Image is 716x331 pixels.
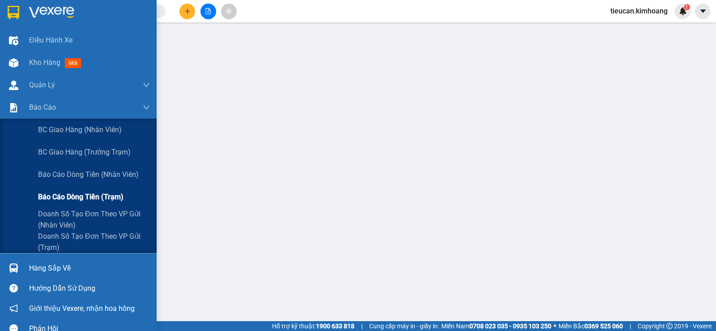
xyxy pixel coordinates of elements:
span: Miền Nam [441,321,551,331]
img: warehouse-icon [9,263,18,273]
span: down [143,104,150,111]
strong: 0708 023 035 - 0935 103 250 [469,322,551,330]
div: Hướng dẫn sử dụng [29,282,150,295]
span: file-add [205,8,211,14]
span: ⚪️ [554,324,556,328]
button: file-add [200,4,216,19]
span: Doanh số tạo đơn theo VP gửi (trạm) [38,231,150,253]
span: aim [226,8,232,14]
span: caret-down [699,7,707,15]
span: Báo cáo dòng tiền (nhân viên) [38,169,139,180]
span: Doanh số tạo đơn theo VP gửi (nhân viên) [38,208,150,231]
span: Kho hàng [29,58,60,67]
span: BC giao hàng (trưởng trạm) [38,146,131,158]
span: question-circle [9,284,18,292]
strong: 0369 525 060 [584,322,623,330]
span: Điều hành xe [29,34,72,46]
span: Quản Lý [29,79,55,90]
button: aim [221,4,237,19]
img: icon-new-feature [679,7,687,15]
img: warehouse-icon [9,36,18,45]
span: Cung cấp máy in - giấy in: [369,321,439,331]
span: mới [65,58,81,68]
button: plus [179,4,195,19]
img: logo-vxr [8,6,19,19]
span: down [143,82,150,89]
span: Báo cáo [29,102,56,113]
span: BC giao hàng (nhân viên) [38,124,122,135]
span: 1 [685,4,688,10]
button: caret-down [695,4,711,19]
img: solution-icon [9,103,18,112]
span: Báo cáo dòng tiền (trạm) [38,191,124,202]
span: | [630,321,631,331]
span: Hỗ trợ kỹ thuật: [272,321,354,331]
img: warehouse-icon [9,81,18,90]
sup: 1 [684,4,690,10]
span: plus [184,8,191,14]
span: tieucan.kimhoang [603,5,675,17]
span: Giới thiệu Vexere, nhận hoa hồng [29,303,135,314]
span: | [361,321,362,331]
span: notification [9,304,18,313]
strong: 1900 633 818 [316,322,354,330]
span: copyright [666,323,673,329]
span: Miền Bắc [558,321,623,331]
div: Hàng sắp về [29,262,150,275]
img: warehouse-icon [9,58,18,68]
